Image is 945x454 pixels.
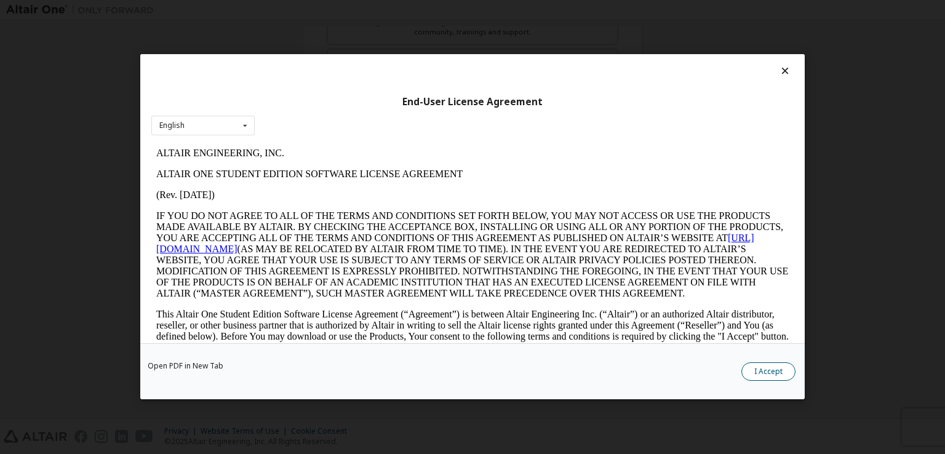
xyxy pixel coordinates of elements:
[5,90,603,111] a: [URL][DOMAIN_NAME]
[159,122,185,129] div: English
[5,166,637,210] p: This Altair One Student Edition Software License Agreement (“Agreement”) is between Altair Engine...
[5,68,637,156] p: IF YOU DO NOT AGREE TO ALL OF THE TERMS AND CONDITIONS SET FORTH BELOW, YOU MAY NOT ACCESS OR USE...
[741,363,795,381] button: I Accept
[151,96,794,108] div: End-User License Agreement
[5,5,637,16] p: ALTAIR ENGINEERING, INC.
[5,26,637,37] p: ALTAIR ONE STUDENT EDITION SOFTWARE LICENSE AGREEMENT
[148,363,223,370] a: Open PDF in New Tab
[5,47,637,58] p: (Rev. [DATE])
